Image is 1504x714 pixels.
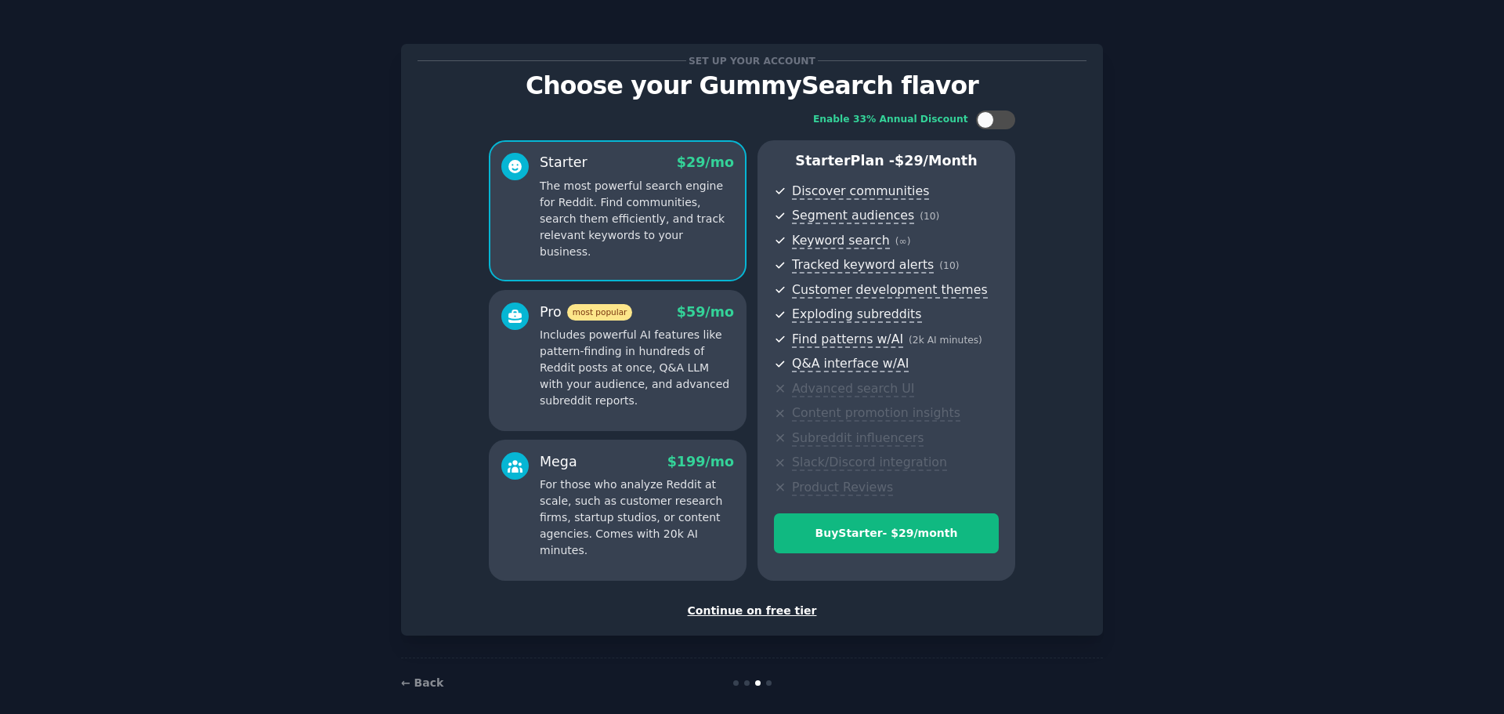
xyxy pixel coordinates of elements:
div: Buy Starter - $ 29 /month [775,525,998,542]
span: ( 10 ) [939,260,959,271]
span: $ 199 /mo [667,454,734,469]
span: $ 29 /month [895,153,978,169]
span: Set up your account [686,53,819,69]
span: Tracked keyword alerts [792,257,934,274]
div: Continue on free tier [418,603,1086,619]
p: Starter Plan - [774,151,999,171]
div: Starter [540,153,587,172]
p: The most powerful search engine for Reddit. Find communities, search them efficiently, and track ... [540,178,734,260]
span: $ 29 /mo [677,154,734,170]
span: Advanced search UI [792,381,914,397]
span: Content promotion insights [792,405,960,422]
span: Subreddit influencers [792,430,924,447]
div: Enable 33% Annual Discount [813,113,968,127]
p: Includes powerful AI features like pattern-finding in hundreds of Reddit posts at once, Q&A LLM w... [540,327,734,409]
span: Customer development themes [792,282,988,299]
span: Discover communities [792,183,929,200]
span: Segment audiences [792,208,914,224]
span: Q&A interface w/AI [792,356,909,372]
span: most popular [567,304,633,321]
span: Slack/Discord integration [792,455,947,471]
span: ( 2k AI minutes ) [909,335,982,346]
span: Exploding subreddits [792,306,921,323]
div: Mega [540,452,577,472]
a: ← Back [401,676,443,689]
div: Pro [540,303,632,322]
button: BuyStarter- $29/month [774,513,999,553]
span: ( 10 ) [920,211,939,222]
span: ( ∞ ) [895,236,911,247]
p: For those who analyze Reddit at scale, such as customer research firms, startup studios, or conte... [540,477,734,559]
span: Keyword search [792,233,890,249]
p: Choose your GummySearch flavor [418,72,1086,100]
span: Product Reviews [792,480,893,496]
span: $ 59 /mo [677,304,734,320]
span: Find patterns w/AI [792,332,903,348]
